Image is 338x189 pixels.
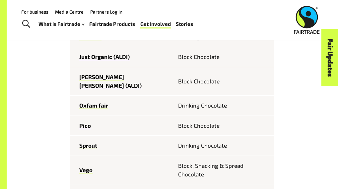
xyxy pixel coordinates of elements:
[21,9,48,15] a: For business
[172,67,274,96] td: Block Chocolate
[55,9,84,15] a: Media Centre
[38,20,84,29] a: What is Fairtrade
[172,156,274,184] td: Block, Snacking & Spread Chocolate
[172,116,274,136] td: Block Chocolate
[79,102,108,109] a: Oxfam fair
[79,122,91,129] a: Pico
[140,20,171,29] a: Get Involved
[294,6,319,34] img: Fairtrade Australia New Zealand logo
[79,73,142,89] a: [PERSON_NAME] [PERSON_NAME] (ALDI)
[79,142,97,149] a: Sprout
[79,166,93,173] a: Vego
[79,53,130,60] a: Just Organic (ALDI)
[90,9,122,15] a: Partners Log In
[176,20,193,29] a: Stories
[172,47,274,67] td: Block Chocolate
[172,136,274,156] td: Drinking Chocolate
[172,96,274,116] td: Drinking Chocolate
[18,16,34,32] a: Toggle Search
[89,20,135,29] a: Fairtrade Products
